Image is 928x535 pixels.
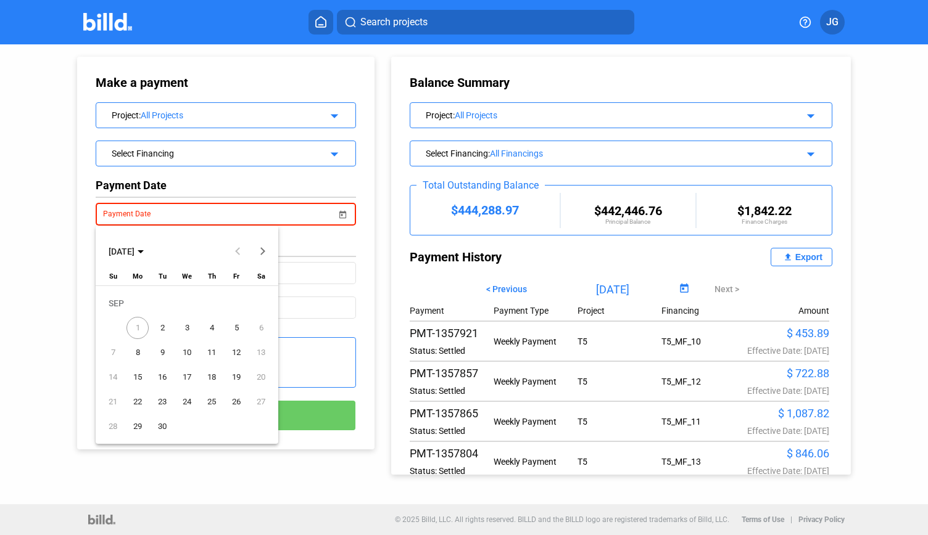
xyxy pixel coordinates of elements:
[201,366,223,388] span: 18
[199,316,224,340] button: September 4, 2025
[126,341,149,364] span: 8
[224,316,249,340] button: September 5, 2025
[102,391,124,413] span: 21
[101,365,125,390] button: September 14, 2025
[175,316,199,340] button: September 3, 2025
[233,272,239,280] span: Fr
[101,340,125,365] button: September 7, 2025
[126,391,149,413] span: 22
[150,340,175,365] button: September 9, 2025
[250,366,272,388] span: 20
[125,316,150,340] button: September 1, 2025
[208,272,216,280] span: Th
[225,366,247,388] span: 19
[150,414,175,439] button: September 30, 2025
[249,316,273,340] button: September 6, 2025
[175,340,199,365] button: September 10, 2025
[151,415,173,438] span: 30
[249,365,273,390] button: September 20, 2025
[125,414,150,439] button: September 29, 2025
[102,366,124,388] span: 14
[150,365,175,390] button: September 16, 2025
[125,390,150,414] button: September 22, 2025
[126,317,149,339] span: 1
[251,239,275,264] button: Next month
[176,317,198,339] span: 3
[224,390,249,414] button: September 26, 2025
[224,365,249,390] button: September 19, 2025
[101,390,125,414] button: September 21, 2025
[250,341,272,364] span: 13
[224,340,249,365] button: September 12, 2025
[151,366,173,388] span: 16
[133,272,143,280] span: Mo
[176,366,198,388] span: 17
[176,391,198,413] span: 24
[175,365,199,390] button: September 17, 2025
[109,247,135,256] span: [DATE]
[199,340,224,365] button: September 11, 2025
[225,391,247,413] span: 26
[250,391,272,413] span: 27
[201,391,223,413] span: 25
[104,240,149,263] button: Choose month and year
[151,391,173,413] span: 23
[199,390,224,414] button: September 25, 2025
[249,390,273,414] button: September 27, 2025
[250,317,272,339] span: 6
[249,340,273,365] button: September 13, 2025
[101,414,125,439] button: September 28, 2025
[159,272,167,280] span: Tu
[101,291,273,316] td: SEP
[225,341,247,364] span: 12
[199,365,224,390] button: September 18, 2025
[150,390,175,414] button: September 23, 2025
[125,365,150,390] button: September 15, 2025
[225,317,247,339] span: 5
[257,272,265,280] span: Sa
[150,316,175,340] button: September 2, 2025
[175,390,199,414] button: September 24, 2025
[151,317,173,339] span: 2
[126,366,149,388] span: 15
[201,341,223,364] span: 11
[182,272,192,280] span: We
[176,341,198,364] span: 10
[125,340,150,365] button: September 8, 2025
[102,341,124,364] span: 7
[126,415,149,438] span: 29
[109,272,117,280] span: Su
[201,317,223,339] span: 4
[151,341,173,364] span: 9
[102,415,124,438] span: 28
